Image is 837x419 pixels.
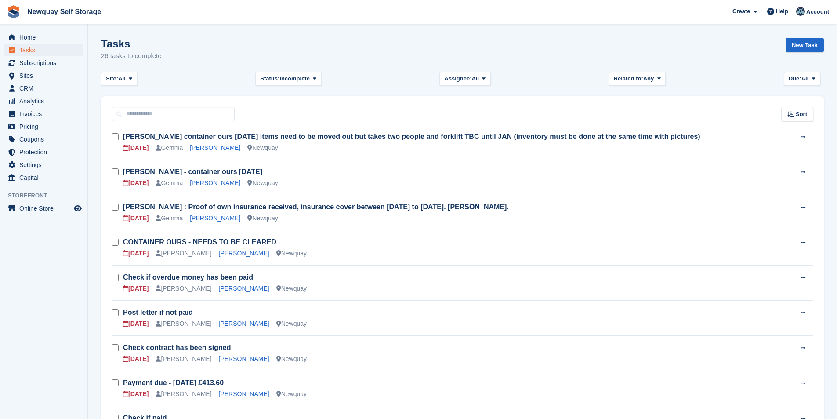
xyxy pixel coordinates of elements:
span: Assignee: [444,74,471,83]
div: Gemma [156,143,183,153]
a: menu [4,120,83,133]
a: menu [4,108,83,120]
span: Protection [19,146,72,158]
span: CRM [19,82,72,95]
a: [PERSON_NAME] - container ours [DATE] [123,168,262,175]
div: [PERSON_NAME] [156,284,211,293]
span: Storefront [8,191,87,200]
div: Gemma [156,214,183,223]
img: Colette Pearce [796,7,805,16]
div: [DATE] [123,143,149,153]
div: [DATE] [123,284,149,293]
a: menu [4,171,83,184]
div: [PERSON_NAME] [156,319,211,328]
a: menu [4,95,83,107]
div: [PERSON_NAME] [156,354,211,364]
span: All [118,74,126,83]
div: [DATE] [123,214,149,223]
a: menu [4,202,83,215]
a: Post letter if not paid [123,309,193,316]
span: Site: [106,74,118,83]
h1: Tasks [101,38,162,50]
div: [DATE] [123,249,149,258]
a: menu [4,133,83,146]
span: Create [732,7,750,16]
span: Capital [19,171,72,184]
a: [PERSON_NAME] [190,215,240,222]
a: New Task [786,38,824,52]
span: Tasks [19,44,72,56]
a: Check if overdue money has been paid [123,273,253,281]
a: menu [4,31,83,44]
span: Any [643,74,654,83]
img: stora-icon-8386f47178a22dfd0bd8f6a31ec36ba5ce8667c1dd55bd0f319d3a0aa187defe.svg [7,5,20,18]
span: Online Store [19,202,72,215]
a: [PERSON_NAME] [219,285,269,292]
div: [DATE] [123,354,149,364]
a: menu [4,69,83,82]
span: Invoices [19,108,72,120]
a: Newquay Self Storage [24,4,105,19]
span: Pricing [19,120,72,133]
a: [PERSON_NAME] [190,144,240,151]
div: Newquay [276,319,307,328]
button: Status: Incomplete [255,72,321,86]
div: [PERSON_NAME] [156,390,211,399]
a: [PERSON_NAME] [219,320,269,327]
a: [PERSON_NAME] container ours [DATE] items need to be moved out but takes two people and forklift ... [123,133,700,140]
span: Due: [789,74,801,83]
div: [DATE] [123,179,149,188]
span: Related to: [614,74,643,83]
a: menu [4,82,83,95]
a: Preview store [72,203,83,214]
button: Due: All [784,72,820,86]
span: Subscriptions [19,57,72,69]
div: [DATE] [123,319,149,328]
div: Newquay [276,354,307,364]
div: Gemma [156,179,183,188]
span: Settings [19,159,72,171]
span: Sort [796,110,807,119]
a: menu [4,146,83,158]
a: menu [4,57,83,69]
div: [PERSON_NAME] [156,249,211,258]
span: All [801,74,809,83]
a: [PERSON_NAME] : Proof of own insurance received, insurance cover between [DATE] to [DATE]. [PERSO... [123,203,509,211]
div: Newquay [276,284,307,293]
span: Coupons [19,133,72,146]
span: Incomplete [279,74,310,83]
div: [DATE] [123,390,149,399]
p: 26 tasks to complete [101,51,162,61]
a: [PERSON_NAME] [219,390,269,397]
div: Newquay [247,143,278,153]
a: Payment due - [DATE] £413.60 [123,379,224,386]
div: Newquay [247,179,278,188]
a: Check contract has been signed [123,344,231,351]
a: CONTAINER OURS - NEEDS TO BE CLEARED [123,238,276,246]
a: [PERSON_NAME] [190,179,240,186]
a: menu [4,44,83,56]
span: Help [776,7,788,16]
span: Status: [260,74,279,83]
a: [PERSON_NAME] [219,355,269,362]
a: [PERSON_NAME] [219,250,269,257]
button: Assignee: All [439,72,491,86]
a: menu [4,159,83,171]
button: Site: All [101,72,138,86]
span: Home [19,31,72,44]
span: Sites [19,69,72,82]
button: Related to: Any [609,72,666,86]
div: Newquay [276,249,307,258]
span: Account [806,7,829,16]
div: Newquay [247,214,278,223]
div: Newquay [276,390,307,399]
span: All [472,74,479,83]
span: Analytics [19,95,72,107]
